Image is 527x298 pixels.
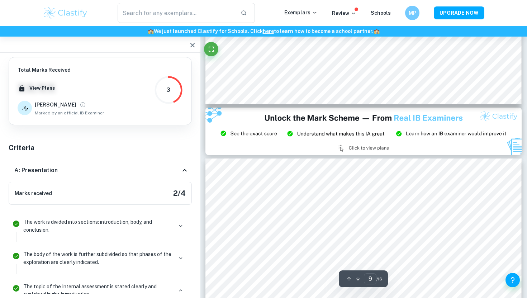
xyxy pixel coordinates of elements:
[332,9,356,17] p: Review
[148,28,154,34] span: 🏫
[505,273,520,287] button: Help and Feedback
[18,66,104,74] h6: Total Marks Received
[35,101,76,109] h6: [PERSON_NAME]
[35,110,104,116] span: Marked by an official IB Examiner
[12,284,20,293] svg: Correct
[204,42,218,56] button: Fullscreen
[376,276,382,282] span: / 16
[12,219,20,228] svg: Correct
[434,6,484,19] button: UPGRADE NOW
[12,252,20,260] svg: Correct
[23,218,173,234] p: The work is divided into sections: introduction, body, and conclusion.
[284,9,318,16] p: Exemplars
[173,188,186,199] h5: 2 / 4
[405,6,419,20] button: MP
[9,159,192,182] div: A: Presentation
[166,86,170,94] div: 3
[408,9,417,17] h6: MP
[9,142,192,153] h5: Criteria
[263,28,274,34] a: here
[78,100,88,110] button: View full profile
[374,28,380,34] span: 🏫
[15,189,52,197] h6: Marks received
[28,83,57,94] button: View Plans
[14,166,58,175] h6: A: Presentation
[43,6,88,20] img: Clastify logo
[118,3,235,23] input: Search for any exemplars...
[205,108,522,155] img: Ad
[1,27,526,35] h6: We just launched Clastify for Schools. Click to learn how to become a school partner.
[23,250,173,266] p: The body of the work is further subdivided so that phases of the exploration are clearly indicated.
[371,10,391,16] a: Schools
